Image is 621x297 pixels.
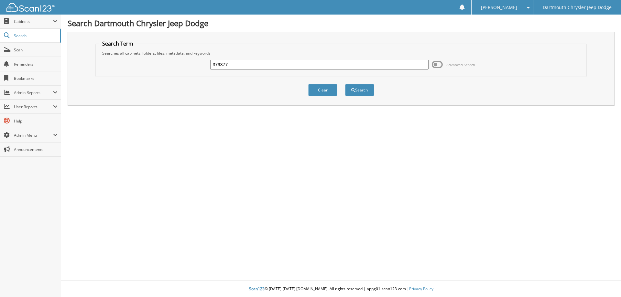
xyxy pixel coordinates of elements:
span: [PERSON_NAME] [481,5,517,9]
span: Cabinets [14,19,53,24]
button: Clear [308,84,337,96]
span: Announcements [14,147,58,152]
span: Help [14,118,58,124]
span: Bookmarks [14,76,58,81]
span: Advanced Search [446,62,475,67]
legend: Search Term [99,40,136,47]
a: Privacy Policy [409,286,433,292]
iframe: Chat Widget [589,266,621,297]
span: Search [14,33,57,38]
img: scan123-logo-white.svg [6,3,55,12]
span: Scan123 [249,286,265,292]
span: Scan [14,47,58,53]
span: Dartmouth Chrysler Jeep Dodge [543,5,612,9]
div: Searches all cabinets, folders, files, metadata, and keywords [99,50,583,56]
h1: Search Dartmouth Chrysler Jeep Dodge [68,18,615,28]
span: User Reports [14,104,53,110]
span: Admin Reports [14,90,53,95]
div: © [DATE]-[DATE] [DOMAIN_NAME]. All rights reserved | appg01-scan123-com | [61,281,621,297]
span: Admin Menu [14,133,53,138]
span: Reminders [14,61,58,67]
button: Search [345,84,374,96]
